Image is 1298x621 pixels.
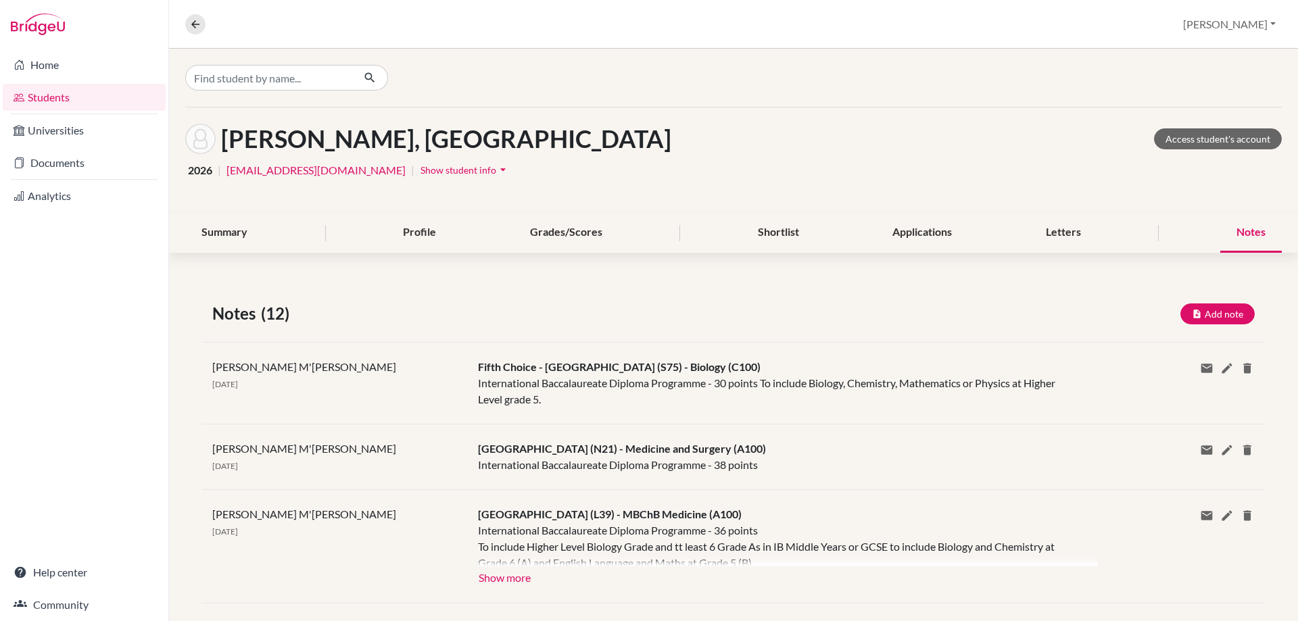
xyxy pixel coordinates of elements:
span: [DATE] [212,526,238,537]
span: 2026 [188,162,212,178]
div: Profile [387,213,452,253]
a: Students [3,84,166,111]
span: [GEOGRAPHIC_DATA] (L39) - MBChB Medicine (A100) [478,507,742,520]
div: International Baccalaureate Diploma Programme - 38 points [468,441,1088,473]
span: (12) [261,301,295,326]
div: International Baccalaureate Diploma Programme - 36 points To include Higher Level Biology Grade a... [478,522,1078,566]
button: [PERSON_NAME] [1177,11,1282,37]
div: Summary [185,213,264,253]
img: Bridge-U [11,14,65,35]
span: [PERSON_NAME] M'[PERSON_NAME] [212,360,396,373]
a: Community [3,591,166,618]
button: Show student infoarrow_drop_down [420,159,510,180]
div: Letters [1030,213,1097,253]
a: Analytics [3,182,166,209]
a: Documents [3,149,166,176]
span: [PERSON_NAME] M'[PERSON_NAME] [212,507,396,520]
div: Notes [1220,213,1282,253]
div: Shortlist [742,213,815,253]
span: Fifth Choice - [GEOGRAPHIC_DATA] (S75) - Biology (C100) [478,360,761,373]
span: [PERSON_NAME] M'[PERSON_NAME] [212,442,396,455]
a: Home [3,51,166,78]
span: | [218,162,221,178]
h1: [PERSON_NAME], [GEOGRAPHIC_DATA] [221,124,671,153]
div: Applications [876,213,968,253]
span: [GEOGRAPHIC_DATA] (N21) - Medicine and Surgery (A100) [478,442,766,455]
span: [DATE] [212,461,238,471]
span: [DATE] [212,379,238,389]
div: Grades/Scores [514,213,619,253]
a: [EMAIL_ADDRESS][DOMAIN_NAME] [226,162,406,178]
a: Access student's account [1154,128,1282,149]
a: Help center [3,559,166,586]
img: Madison Korte's avatar [185,124,216,154]
div: International Baccalaureate Diploma Programme - 30 points To include Biology, Chemistry, Mathemat... [468,359,1088,407]
button: Add note [1180,303,1255,324]
span: Show student info [420,164,496,176]
input: Find student by name... [185,65,353,91]
span: | [411,162,414,178]
a: Universities [3,117,166,144]
span: Notes [212,301,261,326]
i: arrow_drop_down [496,163,510,176]
button: Show more [478,566,531,587]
